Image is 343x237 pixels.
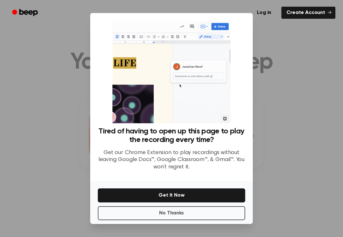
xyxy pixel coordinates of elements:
[98,188,245,202] button: Get It Now
[98,127,245,144] h3: Tired of having to open up this page to play the recording every time?
[251,5,278,20] a: Log in
[8,7,44,19] a: Beep
[98,206,245,220] button: No Thanks
[98,149,245,171] p: Get our Chrome Extension to play recordings without leaving Google Docs™, Google Classroom™, & Gm...
[112,21,230,123] img: Beep extension in action
[281,7,335,19] a: Create Account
